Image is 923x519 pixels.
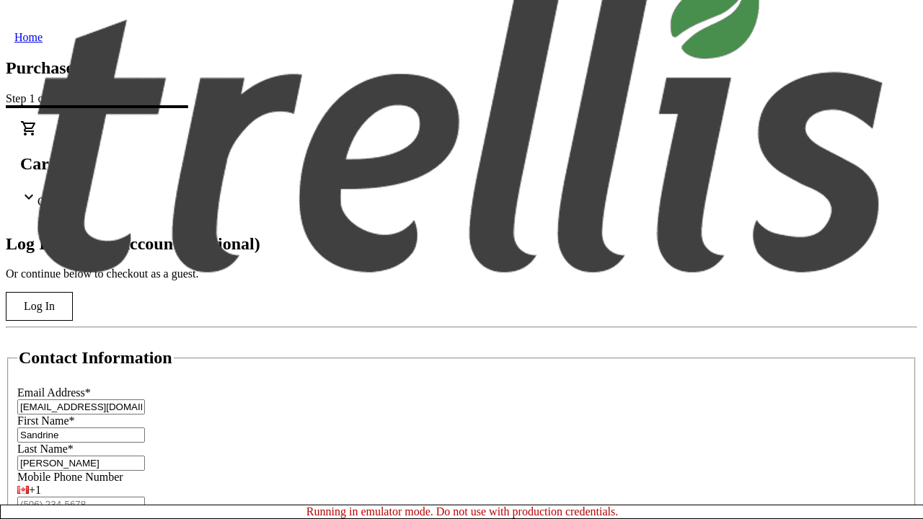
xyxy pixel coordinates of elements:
span: Log In [24,300,55,313]
label: First Name* [17,414,75,427]
label: Email Address* [17,386,91,399]
label: Mobile Phone Number [17,471,123,483]
label: Last Name* [17,443,74,455]
button: Log In [6,292,73,321]
input: (506) 234-5678 [17,497,145,512]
